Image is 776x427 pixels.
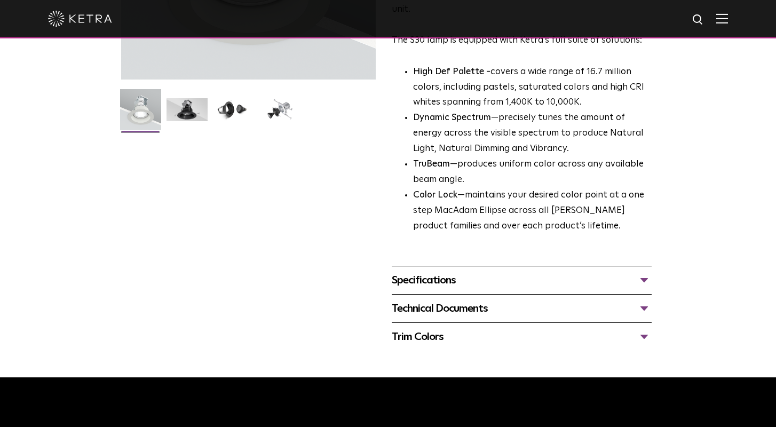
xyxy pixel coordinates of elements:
img: S30 Halo Downlight_Exploded_Black [259,98,300,129]
img: ketra-logo-2019-white [48,11,112,27]
li: —maintains your desired color point at a one step MacAdam Ellipse across all [PERSON_NAME] produc... [413,188,652,234]
img: S30-DownlightTrim-2021-Web-Square [120,89,161,138]
p: covers a wide range of 16.7 million colors, including pastels, saturated colors and high CRI whit... [413,65,652,111]
strong: High Def Palette - [413,67,490,76]
strong: Dynamic Spectrum [413,113,491,122]
strong: TruBeam [413,160,450,169]
img: Hamburger%20Nav.svg [716,13,728,23]
strong: Color Lock [413,191,457,200]
li: —precisely tunes the amount of energy across the visible spectrum to produce Natural Light, Natur... [413,110,652,157]
div: Specifications [392,272,652,289]
img: search icon [692,13,705,27]
li: —produces uniform color across any available beam angle. [413,157,652,188]
img: S30 Halo Downlight_Table Top_Black [213,98,254,129]
div: Technical Documents [392,300,652,317]
div: Trim Colors [392,328,652,345]
img: S30 Halo Downlight_Hero_Black_Gradient [167,98,208,129]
